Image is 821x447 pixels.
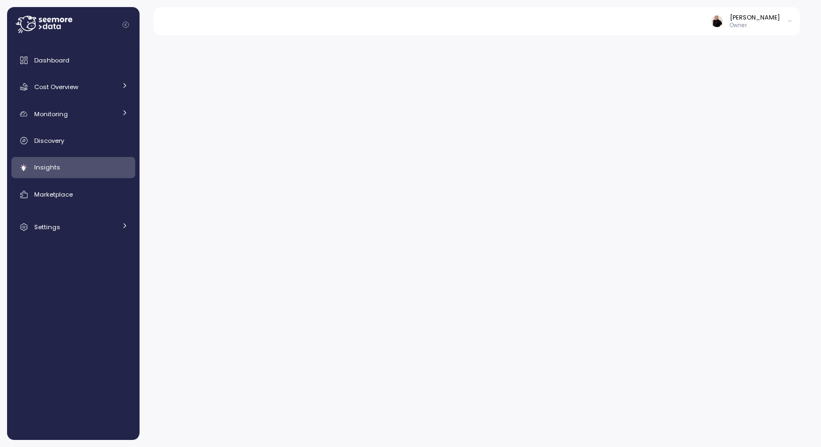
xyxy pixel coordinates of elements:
[11,130,135,152] a: Discovery
[34,136,64,145] span: Discovery
[11,184,135,205] a: Marketplace
[730,22,780,29] p: Owner
[34,83,78,91] span: Cost Overview
[11,76,135,98] a: Cost Overview
[34,56,70,65] span: Dashboard
[11,216,135,238] a: Settings
[34,110,68,118] span: Monitoring
[11,157,135,179] a: Insights
[119,21,132,29] button: Collapse navigation
[34,223,60,231] span: Settings
[711,15,723,27] img: ALV-UjWTXl0BckX9QlCCFCO3YJM695KrdHU9PduqXLwpao7QEm9YKfVO0nkiLQ39XU468Dk1aMFiahi-8xmqXteL-c-9hbdqs...
[34,190,73,199] span: Marketplace
[730,13,780,22] div: [PERSON_NAME]
[34,163,60,172] span: Insights
[11,49,135,71] a: Dashboard
[11,103,135,125] a: Monitoring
